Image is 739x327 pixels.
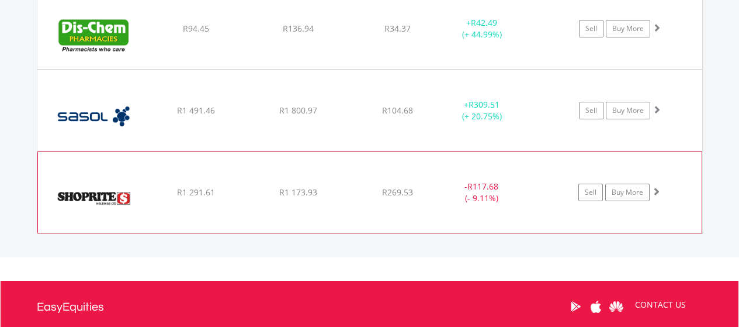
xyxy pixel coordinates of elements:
span: R104.68 [382,105,413,116]
img: EQU.ZA.SHP.png [44,167,144,230]
span: R42.49 [471,17,497,28]
span: R1 291.61 [177,187,215,198]
a: Apple [586,288,606,325]
a: Buy More [606,102,650,119]
a: Sell [579,102,603,119]
a: Sell [578,184,603,201]
a: Google Play [565,288,586,325]
span: R1 173.93 [279,187,317,198]
span: R136.94 [283,23,314,34]
span: R309.51 [469,99,499,110]
img: EQU.ZA.SOL.png [43,85,144,148]
a: Huawei [606,288,627,325]
a: CONTACT US [627,288,694,321]
span: R34.37 [384,23,411,34]
span: R1 800.97 [279,105,317,116]
div: + (+ 44.99%) [438,17,526,40]
img: EQU.ZA.DCP.png [43,3,144,66]
div: - (- 9.11%) [438,181,525,204]
span: R269.53 [382,187,413,198]
span: R1 491.46 [177,105,215,116]
a: Buy More [605,184,650,201]
a: Buy More [606,20,650,37]
span: R117.68 [467,181,498,192]
a: Sell [579,20,603,37]
span: R94.45 [183,23,209,34]
div: + (+ 20.75%) [438,99,526,122]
